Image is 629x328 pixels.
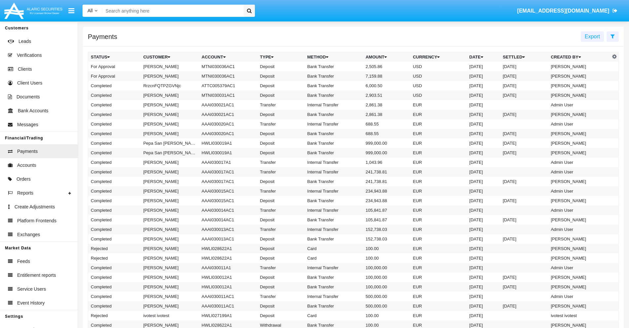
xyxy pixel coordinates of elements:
td: [DATE] [467,138,500,148]
td: Transfer [257,158,304,167]
td: 241,738.81 [363,177,410,186]
td: 100.00 [363,244,410,253]
td: [PERSON_NAME] [548,148,610,158]
td: [PERSON_NAME] [141,62,199,71]
td: Card [305,311,363,320]
td: Deposit [257,244,304,253]
td: 7,159.88 [363,71,410,81]
td: [PERSON_NAME] [141,253,199,263]
td: EUR [410,311,467,320]
td: Internal Transfer [305,225,363,234]
td: For Approval [88,62,141,71]
td: AAAI030013AC1 [199,234,258,244]
td: Completed [88,100,141,110]
input: Search [102,5,241,17]
td: AAAI030020AC1 [199,119,258,129]
td: HWLI030019A1 [199,148,258,158]
td: Completed [88,148,141,158]
td: EUR [410,215,467,225]
td: Transfer [257,225,304,234]
td: Deposit [257,91,304,100]
td: 100,000.00 [363,282,410,292]
span: Feeds [17,258,30,265]
td: USD [410,91,467,100]
span: All [87,8,93,13]
td: Deposit [257,196,304,205]
td: HWLI030012A1 [199,282,258,292]
span: Platform Frontends [17,217,56,224]
td: EUR [410,129,467,138]
td: Deposit [257,129,304,138]
span: Leads [18,38,31,45]
td: Deposit [257,273,304,282]
td: [DATE] [500,129,548,138]
td: Completed [88,263,141,273]
td: Admin User [548,119,610,129]
td: Transfer [257,167,304,177]
td: [DATE] [467,273,500,282]
td: [PERSON_NAME] [548,234,610,244]
td: AAAI030021AC1 [199,100,258,110]
td: AAAI030011AC1 [199,301,258,311]
td: Deposit [257,311,304,320]
td: Admin User [548,100,610,110]
td: [PERSON_NAME] [141,225,199,234]
td: Rejected [88,311,141,320]
td: Completed [88,292,141,301]
span: Bank Accounts [18,107,49,114]
td: Admin User [548,158,610,167]
td: [DATE] [467,234,500,244]
td: Completed [88,167,141,177]
td: Bank Transfer [305,234,363,244]
td: EUR [410,186,467,196]
td: [PERSON_NAME] [548,273,610,282]
td: [PERSON_NAME] [141,282,199,292]
td: Completed [88,301,141,311]
td: [DATE] [467,215,500,225]
td: Deposit [257,71,304,81]
td: Transfer [257,205,304,215]
td: [PERSON_NAME] [548,282,610,292]
span: Event History [17,300,45,307]
td: Completed [88,282,141,292]
td: Admin User [548,167,610,177]
span: Payments [17,148,38,155]
td: Bank Transfer [305,62,363,71]
td: AAAI030014AC1 [199,205,258,215]
th: Date [467,52,500,62]
td: 2,903.51 [363,91,410,100]
td: 100.00 [363,311,410,320]
td: RrzcnFQTPZGVNjc [141,81,199,91]
td: [DATE] [467,301,500,311]
td: [DATE] [500,62,548,71]
td: [PERSON_NAME] [548,138,610,148]
td: Bank Transfer [305,110,363,119]
td: Internal Transfer [305,167,363,177]
td: [PERSON_NAME] [141,273,199,282]
td: MTNI030036AC1 [199,71,258,81]
td: EUR [410,301,467,311]
td: HWLI030012A1 [199,273,258,282]
td: Rejected [88,244,141,253]
td: [DATE] [467,81,500,91]
span: Exchanges [17,231,40,238]
td: [PERSON_NAME] [141,167,199,177]
td: [PERSON_NAME] [141,186,199,196]
td: Internal Transfer [305,119,363,129]
th: Created By [548,52,610,62]
td: [DATE] [500,71,548,81]
td: 1,043.96 [363,158,410,167]
td: Bank Transfer [305,81,363,91]
td: EUR [410,263,467,273]
td: HWLI030019A1 [199,138,258,148]
td: Deposit [257,148,304,158]
td: [DATE] [467,71,500,81]
td: AAAI030017A1 [199,158,258,167]
td: EUR [410,282,467,292]
td: Bank Transfer [305,177,363,186]
td: Pepa San [PERSON_NAME] [141,148,199,158]
td: Admin User [548,186,610,196]
td: [DATE] [467,110,500,119]
td: AAAI030013AC1 [199,225,258,234]
td: Deposit [257,138,304,148]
